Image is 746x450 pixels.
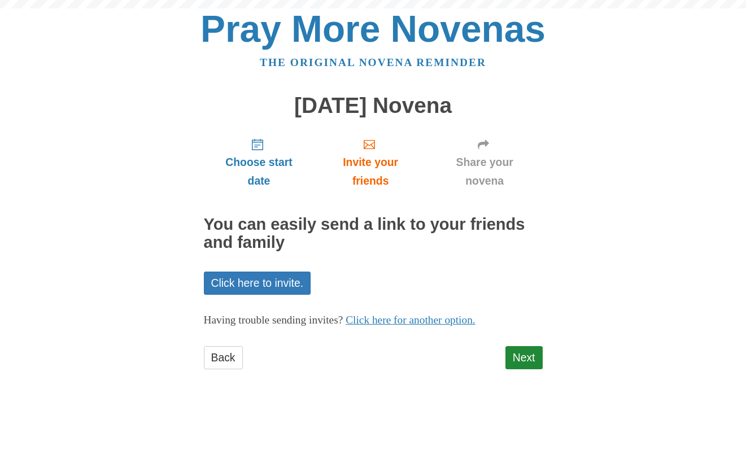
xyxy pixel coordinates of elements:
[438,153,531,190] span: Share your novena
[505,346,543,369] a: Next
[204,314,343,326] span: Having trouble sending invites?
[427,129,543,196] a: Share your novena
[204,346,243,369] a: Back
[260,56,486,68] a: The original novena reminder
[314,129,426,196] a: Invite your friends
[215,153,303,190] span: Choose start date
[200,8,546,50] a: Pray More Novenas
[346,314,475,326] a: Click here for another option.
[204,129,315,196] a: Choose start date
[325,153,415,190] span: Invite your friends
[204,216,543,252] h2: You can easily send a link to your friends and family
[204,94,543,118] h1: [DATE] Novena
[204,272,311,295] a: Click here to invite.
